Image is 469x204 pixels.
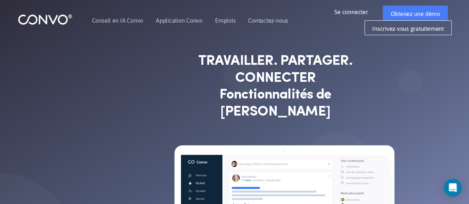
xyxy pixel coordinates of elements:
[334,9,368,15] font: Se connecter
[248,17,288,24] font: Contactez-nous
[92,17,143,23] a: Conseil en IA Convo
[334,6,379,17] a: Se connecter
[372,25,444,32] font: Inscrivez-vous gratuitement
[156,17,202,24] font: Application Convo
[248,17,288,23] a: Contactez-nous
[215,17,235,23] a: Emplois
[92,17,143,24] font: Conseil en IA Convo
[18,14,72,25] img: logo_1.png
[444,179,462,197] div: Open Intercom Messenger
[215,17,235,24] font: Emplois
[390,10,440,17] font: Obtenez une démo
[156,17,202,23] a: Application Convo
[219,88,331,119] font: Fonctionnalités de [PERSON_NAME]
[383,6,447,20] a: Obtenez une démo
[198,54,352,86] font: TRAVAILLER. PARTAGER. CONNECTER
[364,20,452,35] a: Inscrivez-vous gratuitement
